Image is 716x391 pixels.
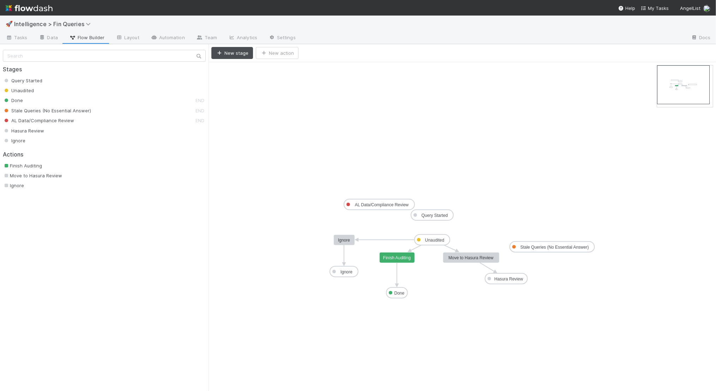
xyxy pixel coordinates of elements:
[703,5,710,12] img: avatar_f32b584b-9fa7-42e4-bca2-ac5b6bf32423.png
[6,2,53,14] img: logo-inverted-e16ddd16eac7371096b0.svg
[618,5,635,12] div: Help
[3,78,42,83] span: Query Started
[521,245,589,250] text: Stale Queries (No Essential Answer)
[422,213,448,218] text: Query Started
[341,269,353,274] text: Ignore
[191,32,223,44] a: Team
[338,238,350,243] text: Ignore
[425,238,445,243] text: Unaudited
[3,66,206,73] h2: Stages
[195,108,204,113] small: END
[355,202,409,207] text: AL Data/Compliance Review
[3,108,91,113] span: Stale Queries (No Essential Answer)
[3,138,25,143] span: Ignore
[3,151,206,158] h2: Actions
[449,255,494,260] text: Move to Hasura Review
[3,118,74,123] span: AL Data/Compliance Review
[395,291,405,296] text: Done
[685,32,716,44] a: Docs
[145,32,191,44] a: Automation
[110,32,145,44] a: Layout
[64,32,110,44] a: Flow Builder
[3,50,206,62] input: Search
[263,32,301,44] a: Settings
[33,32,64,44] a: Data
[3,97,23,103] span: Done
[3,173,62,178] span: Move to Hasura Review
[256,47,299,59] button: New action
[211,47,253,59] button: New stage
[383,255,411,260] text: Finish Auditing
[6,21,13,27] span: 🚀
[14,20,94,28] span: Intelligence > Fin Queries
[3,88,34,93] span: Unaudited
[223,32,263,44] a: Analytics
[641,5,669,11] span: My Tasks
[3,183,24,188] span: Ignore
[680,5,700,11] span: AngelList
[69,34,104,41] span: Flow Builder
[3,163,42,168] span: Finish Auditing
[494,277,523,282] text: Hasura Review
[3,128,44,134] span: Hasura Review
[195,118,204,123] small: END
[195,98,204,103] small: END
[6,34,28,41] span: Tasks
[641,5,669,12] a: My Tasks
